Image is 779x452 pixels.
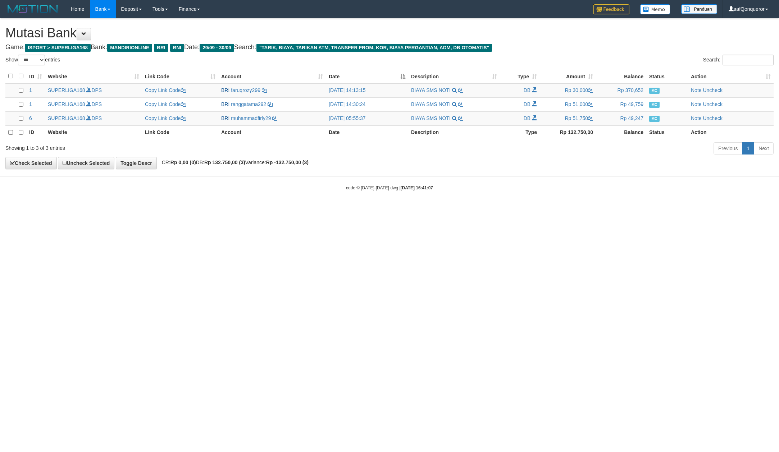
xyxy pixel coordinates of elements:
a: 1 [742,142,754,154]
input: Search: [723,55,774,65]
th: Balance [596,69,646,83]
th: ID [26,125,45,139]
a: BIAYA SMS NOTI [411,115,451,121]
th: Balance [596,125,646,139]
a: Copy BIAYA SMS NOTI to clipboard [458,115,463,121]
td: Rp 30,000 [540,83,596,98]
a: Uncheck [703,115,722,121]
a: Previous [714,142,742,154]
a: faruqrozy299 [231,87,260,93]
td: DPS [45,111,142,125]
span: BNI [170,44,184,52]
strong: Rp 0,00 (0) [170,160,196,165]
span: BRI [221,115,229,121]
a: Copy Link Code [145,101,186,107]
a: Copy Rp 51,750 to clipboard [588,115,593,121]
a: Note [691,87,702,93]
td: Rp 51,000 [540,97,596,111]
a: BIAYA SMS NOTI [411,101,451,107]
img: MOTION_logo.png [5,4,60,14]
a: Copy BIAYA SMS NOTI to clipboard [458,87,463,93]
select: Showentries [18,55,45,65]
strong: [DATE] 16:41:07 [401,185,433,190]
a: Copy ranggatama292 to clipboard [268,101,273,107]
td: Rp 370,652 [596,83,646,98]
th: Link Code: activate to sort column ascending [142,69,218,83]
span: BRI [154,44,168,52]
span: Manually Checked by: aafKayli [649,116,660,122]
span: MANDIRIONLINE [107,44,152,52]
td: [DATE] 14:30:24 [326,97,408,111]
a: Toggle Descr [116,157,157,169]
td: [DATE] 14:13:15 [326,83,408,98]
a: muhammadfirly29 [231,115,271,121]
th: Type: activate to sort column ascending [500,69,540,83]
th: Description [408,125,500,139]
a: Uncheck [703,87,722,93]
th: Date [326,125,408,139]
a: Uncheck Selected [58,157,114,169]
th: Amount: activate to sort column ascending [540,69,596,83]
img: Button%20Memo.svg [640,4,670,14]
a: Copy muhammadfirly29 to clipboard [272,115,277,121]
a: Copy faruqrozy299 to clipboard [262,87,267,93]
th: Account [218,125,326,139]
span: BRI [221,101,229,107]
h4: Game: Bank: Date: Search: [5,44,774,51]
span: Manually Checked by: aafmnamm [649,102,660,108]
td: Rp 49,759 [596,97,646,111]
a: Copy Rp 51,000 to clipboard [588,101,593,107]
th: Action [688,125,774,139]
a: SUPERLIGA168 [48,87,85,93]
span: CR: DB: Variance: [158,160,309,165]
th: Action: activate to sort column ascending [688,69,774,83]
img: Feedback.jpg [593,4,629,14]
strong: Rp 132.750,00 (3) [204,160,245,165]
label: Search: [703,55,774,65]
th: ID: activate to sort column ascending [26,69,45,83]
span: 1 [29,87,32,93]
img: panduan.png [681,4,717,14]
th: Link Code [142,125,218,139]
strong: Rp -132.750,00 (3) [266,160,309,165]
a: Copy Link Code [145,87,186,93]
th: Website: activate to sort column ascending [45,69,142,83]
td: DPS [45,97,142,111]
label: Show entries [5,55,60,65]
a: BIAYA SMS NOTI [411,87,451,93]
a: Copy Rp 30,000 to clipboard [588,87,593,93]
small: code © [DATE]-[DATE] dwg | [346,185,433,190]
a: Copy Link Code [145,115,186,121]
a: Check Selected [5,157,57,169]
th: Status [646,125,688,139]
span: 6 [29,115,32,121]
span: DB [524,87,530,93]
th: Description: activate to sort column ascending [408,69,500,83]
span: "TARIK, BIAYA, TARIKAN ATM, TRANSFER FROM, KOR, BIAYA PERGANTIAN, ADM, DB OTOMATIS" [256,44,492,52]
span: Manually Checked by: aafmnamm [649,88,660,94]
a: Uncheck [703,101,722,107]
td: [DATE] 05:55:37 [326,111,408,125]
span: DB [524,115,530,121]
th: Date: activate to sort column descending [326,69,408,83]
span: ISPORT > SUPERLIGA168 [25,44,91,52]
th: Rp 132.750,00 [540,125,596,139]
a: SUPERLIGA168 [48,101,85,107]
span: DB [524,101,530,107]
span: 1 [29,101,32,107]
a: Next [754,142,774,154]
a: Note [691,115,702,121]
span: 29/09 - 30/09 [200,44,234,52]
th: Status [646,69,688,83]
div: Showing 1 to 3 of 3 entries [5,142,319,152]
a: SUPERLIGA168 [48,115,85,121]
span: BRI [221,87,229,93]
a: Note [691,101,702,107]
th: Website [45,125,142,139]
a: Copy BIAYA SMS NOTI to clipboard [458,101,463,107]
td: Rp 49,247 [596,111,646,125]
th: Account: activate to sort column ascending [218,69,326,83]
h1: Mutasi Bank [5,26,774,40]
td: Rp 51,750 [540,111,596,125]
a: ranggatama292 [231,101,266,107]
